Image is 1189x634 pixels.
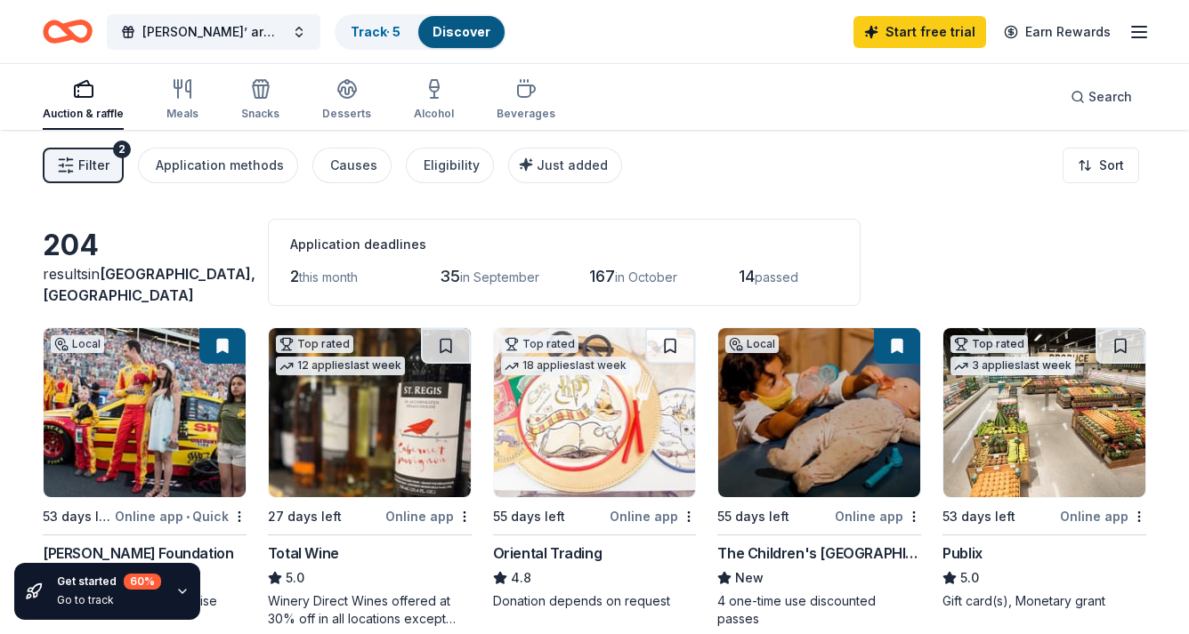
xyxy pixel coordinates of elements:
[166,71,198,130] button: Meals
[241,107,279,121] div: Snacks
[268,327,472,628] a: Image for Total WineTop rated12 applieslast week27 days leftOnline appTotal Wine5.0Winery Direct ...
[57,593,161,607] div: Go to track
[501,335,578,353] div: Top rated
[241,71,279,130] button: Snacks
[385,505,472,527] div: Online app
[610,505,696,527] div: Online app
[414,107,454,121] div: Alcohol
[406,148,494,183] button: Eligibility
[950,335,1028,353] div: Top rated
[993,16,1121,48] a: Earn Rewards
[414,71,454,130] button: Alcohol
[322,107,371,121] div: Desserts
[43,506,111,527] div: 53 days left
[138,148,298,183] button: Application methods
[717,327,921,628] a: Image for The Children's Museum of WilmingtonLocal55 days leftOnline appThe Children's [GEOGRAPHI...
[43,107,124,121] div: Auction & raffle
[493,327,697,610] a: Image for Oriental TradingTop rated18 applieslast week55 days leftOnline appOriental Trading4.8Do...
[494,328,696,497] img: Image for Oriental Trading
[43,542,233,564] div: [PERSON_NAME] Foundation
[718,328,920,497] img: Image for The Children's Museum of Wilmington
[942,592,1146,610] div: Gift card(s), Monetary grant
[1063,148,1139,183] button: Sort
[440,267,460,285] span: 35
[960,567,979,589] span: 5.0
[493,506,565,527] div: 55 days left
[717,592,921,628] div: 4 one-time use discounted passes
[276,357,405,375] div: 12 applies last week
[44,328,246,497] img: Image for Joey Logano Foundation
[124,574,161,590] div: 60 %
[166,107,198,121] div: Meals
[43,71,124,130] button: Auction & raffle
[1088,86,1132,108] span: Search
[508,148,622,183] button: Just added
[589,267,615,285] span: 167
[43,11,93,52] a: Home
[142,21,285,43] span: [PERSON_NAME]’ army first fundraiser
[51,335,104,353] div: Local
[299,269,358,285] span: this month
[725,335,779,353] div: Local
[735,567,764,589] span: New
[335,14,506,50] button: Track· 5Discover
[424,155,480,176] div: Eligibility
[186,510,190,524] span: •
[43,148,124,183] button: Filter2
[276,335,353,353] div: Top rated
[115,505,247,527] div: Online app Quick
[493,542,603,564] div: Oriental Trading
[942,506,1015,527] div: 53 days left
[739,267,755,285] span: 14
[853,16,986,48] a: Start free trial
[78,155,109,176] span: Filter
[433,24,490,39] a: Discover
[755,269,798,285] span: passed
[351,24,400,39] a: Track· 5
[460,269,539,285] span: in September
[497,71,555,130] button: Beverages
[113,140,131,158] div: 2
[1099,155,1124,176] span: Sort
[268,506,342,527] div: 27 days left
[156,155,284,176] div: Application methods
[1056,79,1146,115] button: Search
[268,542,339,564] div: Total Wine
[1060,505,1146,527] div: Online app
[269,328,471,497] img: Image for Total Wine
[268,592,472,628] div: Winery Direct Wines offered at 30% off in all locations except [GEOGRAPHIC_DATA], [GEOGRAPHIC_DAT...
[290,234,838,255] div: Application deadlines
[107,14,320,50] button: [PERSON_NAME]’ army first fundraiser
[497,107,555,121] div: Beverages
[43,265,255,304] span: in
[950,357,1075,375] div: 3 applies last week
[717,506,789,527] div: 55 days left
[943,328,1145,497] img: Image for Publix
[942,327,1146,610] a: Image for PublixTop rated3 applieslast week53 days leftOnline appPublix5.0Gift card(s), Monetary ...
[43,327,247,610] a: Image for Joey Logano FoundationLocal53 days leftOnline app•Quick[PERSON_NAME] FoundationNew[PERS...
[330,155,377,176] div: Causes
[43,263,247,306] div: results
[615,269,677,285] span: in October
[57,574,161,590] div: Get started
[835,505,921,527] div: Online app
[537,157,608,173] span: Just added
[511,567,531,589] span: 4.8
[493,592,697,610] div: Donation depends on request
[322,71,371,130] button: Desserts
[43,265,255,304] span: [GEOGRAPHIC_DATA], [GEOGRAPHIC_DATA]
[43,228,247,263] div: 204
[717,542,921,564] div: The Children's [GEOGRAPHIC_DATA]
[290,267,299,285] span: 2
[501,357,630,375] div: 18 applies last week
[942,542,983,564] div: Publix
[312,148,392,183] button: Causes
